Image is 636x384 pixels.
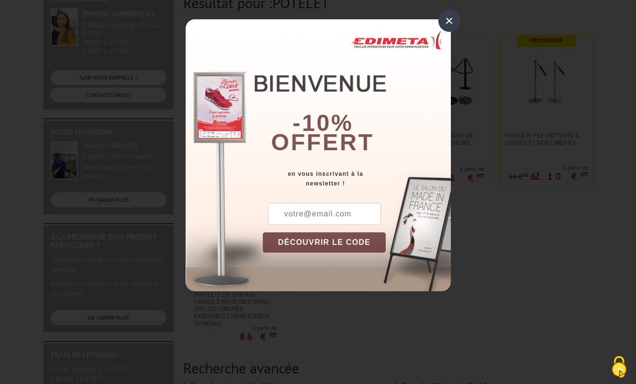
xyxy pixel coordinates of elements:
[602,351,636,384] button: Cookies (fenêtre modale)
[438,10,460,32] div: ×
[271,129,374,155] font: offert
[263,232,386,253] button: DÉCOUVRIR LE CODE
[268,203,381,225] input: votre@email.com
[263,169,451,188] div: en vous inscrivant à la newsletter !
[293,110,353,136] b: -10%
[607,355,631,379] img: Cookies (fenêtre modale)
